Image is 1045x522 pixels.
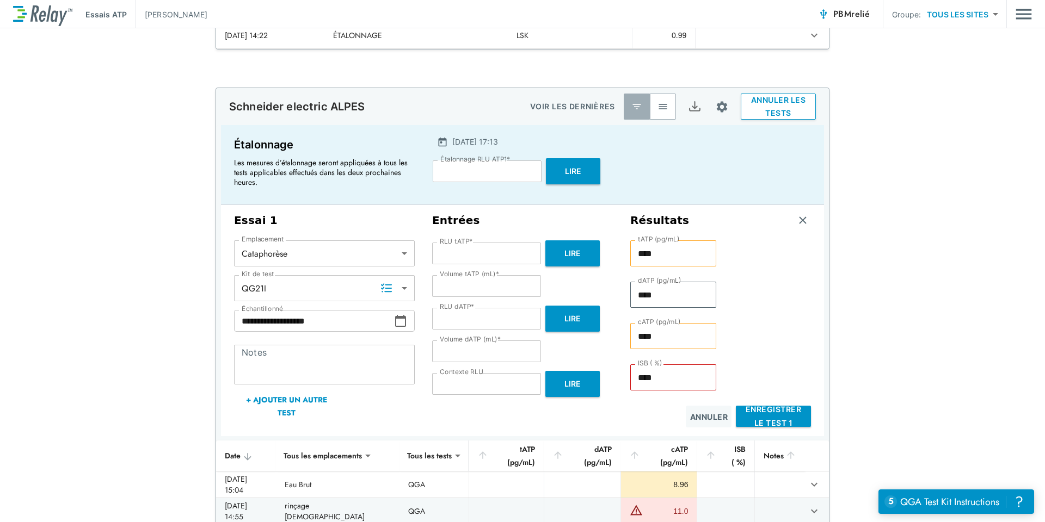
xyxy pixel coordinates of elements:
img: Icône de tiroir [1016,4,1032,24]
div: QG21I [234,277,415,299]
img: Dernier [631,101,642,112]
label: Étalonnage RLU ATP1 [440,156,510,163]
font: dATP (pg/mL) [565,443,612,469]
img: Voir tout [657,101,668,112]
p: Schneider electric ALPES [229,100,365,113]
td: ÉTALONNAGE [324,22,508,48]
label: dATP (pg/mL) [638,277,681,284]
p: Les mesures d’étalonnage seront appliquées à tous les tests applicables effectués dans les deux p... [234,158,408,187]
span: relié [851,8,870,20]
p: [DATE] 17:13 [452,136,498,147]
button: Annuler [686,406,731,427]
img: Icône d’exportation [688,100,702,114]
img: Enlever [797,215,808,226]
div: 8.96 [630,479,688,490]
iframe: Resource center [878,489,1034,514]
label: Volume tATP (mL) [440,270,499,278]
font: tATP (pg/mL) [490,443,534,469]
h3: Résultats [630,214,689,227]
font: Notes [764,449,784,462]
p: VOIR LES DERNIÈRES [530,100,615,113]
label: Emplacement [242,235,284,243]
td: QGA [399,471,469,498]
button: PBMrelié [814,3,874,25]
label: RLU tATP [440,238,472,245]
div: 0.99 [641,30,687,41]
button: Développer la ligne [805,26,823,45]
img: Icône des paramètres [715,100,729,114]
h3: Entrées [432,214,613,227]
label: cATP (pg/mL) [638,318,681,326]
div: [DATE] 14:22 [225,30,316,41]
label: Kit de test [242,270,274,278]
label: tATP (pg/mL) [638,235,680,243]
button: Lire [545,306,600,332]
button: Enregistrer le test 1 [736,406,811,427]
div: Tous les emplacements [276,445,370,467]
div: [DATE] 14:55 [225,500,267,522]
div: Tous les tests [399,445,459,467]
p: Essais ATP [85,9,127,20]
td: Eau Brut [276,471,399,498]
button: Configuration du site [708,92,736,121]
label: Échantillonné [242,305,283,313]
td: LSK [508,22,632,48]
div: [DATE] 15:04 [225,474,267,495]
img: Warning [630,504,643,517]
img: Icône de calendrier [437,136,448,147]
img: Connected Icon [818,9,829,20]
font: ISB ( %) [718,443,746,469]
button: Développer la ligne [805,475,823,494]
img: LuminUltra Relay [13,3,72,26]
label: Contexte RLU [440,368,483,376]
button: + Ajouter un autre test [234,393,339,419]
div: Cataphorèse [234,243,415,264]
button: Menu principal [1016,4,1032,24]
input: Choisissez la date, la date sélectionnée est le 1er octobre 2025 [234,310,394,332]
font: Date [225,450,241,461]
button: Exportation [681,94,708,120]
p: Groupe: [892,9,921,20]
font: cATP (pg/mL) [642,443,688,469]
button: Développer la ligne [805,502,823,520]
label: RLU dATP [440,303,474,310]
h3: Essai 1 [234,214,415,227]
span: PBM [833,7,870,22]
p: [PERSON_NAME] [145,9,207,20]
button: Lire [545,371,600,397]
button: ANNULER LES TESTS [741,94,816,120]
label: ISB ( %) [638,359,662,367]
button: Lire [545,240,600,266]
label: Volume dATP (mL) [440,335,501,343]
button: Lire [546,158,600,184]
div: 11.0 [646,506,688,517]
p: Étalonnage [234,136,413,153]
